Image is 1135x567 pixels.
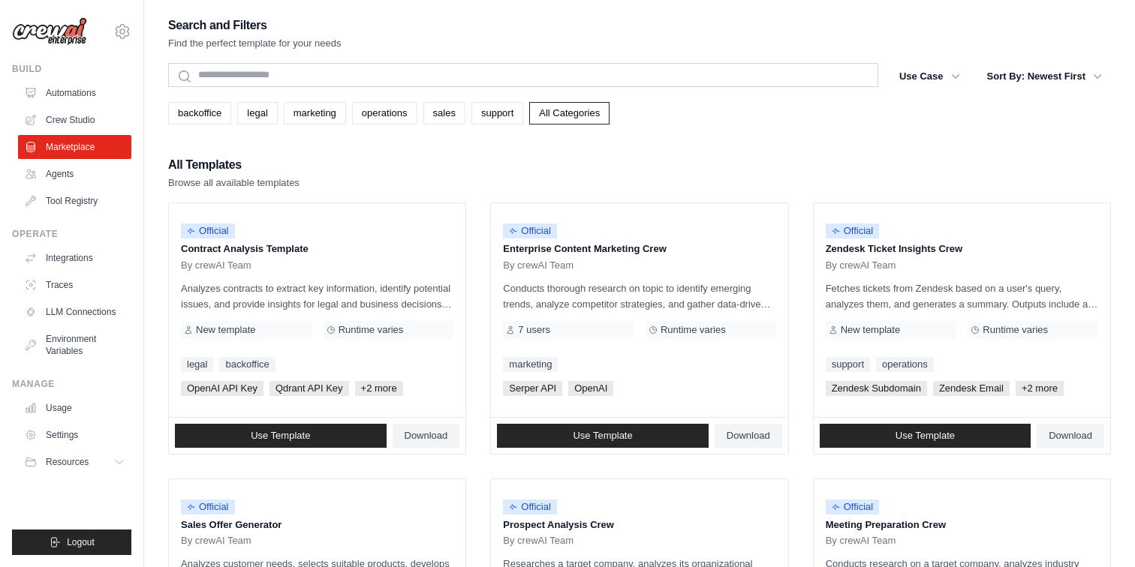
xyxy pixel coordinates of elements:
[168,154,300,175] h2: All Templates
[12,529,131,555] button: Logout
[393,424,460,448] a: Download
[518,324,550,336] span: 7 users
[715,424,782,448] a: Download
[352,102,417,124] a: operations
[568,381,613,396] span: OpenAI
[18,423,131,447] a: Settings
[503,223,557,238] span: Official
[826,280,1098,312] p: Fetches tickets from Zendesk based on a user's query, analyzes them, and generates a summary. Out...
[503,381,562,396] span: Serper API
[826,381,927,396] span: Zendesk Subdomain
[826,535,896,547] span: By crewAI Team
[181,535,251,547] span: By crewAI Team
[181,223,235,238] span: Official
[18,450,131,474] button: Resources
[503,535,574,547] span: By crewAI Team
[503,241,775,256] p: Enterprise Content Marketing Crew
[339,324,404,336] span: Runtime varies
[983,324,1048,336] span: Runtime varies
[826,259,896,271] span: By crewAI Team
[196,324,255,336] span: New template
[12,228,131,240] div: Operate
[237,102,277,124] a: legal
[896,430,955,442] span: Use Template
[219,357,275,372] a: backoffice
[181,499,235,514] span: Official
[168,36,342,51] p: Find the perfect template for your needs
[12,63,131,75] div: Build
[67,536,95,548] span: Logout
[18,246,131,270] a: Integrations
[168,15,342,36] h2: Search and Filters
[826,499,880,514] span: Official
[503,280,775,312] p: Conducts thorough research on topic to identify emerging trends, analyze competitor strategies, a...
[181,259,251,271] span: By crewAI Team
[503,259,574,271] span: By crewAI Team
[181,381,263,396] span: OpenAI API Key
[826,241,1098,256] p: Zendesk Ticket Insights Crew
[1049,430,1092,442] span: Download
[175,424,387,448] a: Use Template
[405,430,448,442] span: Download
[12,378,131,390] div: Manage
[841,324,900,336] span: New template
[661,324,726,336] span: Runtime varies
[471,102,523,124] a: support
[876,357,934,372] a: operations
[503,357,558,372] a: marketing
[18,162,131,186] a: Agents
[181,357,213,372] a: legal
[503,499,557,514] span: Official
[284,102,346,124] a: marketing
[269,381,349,396] span: Qdrant API Key
[573,430,632,442] span: Use Template
[355,381,403,396] span: +2 more
[978,63,1111,90] button: Sort By: Newest First
[18,189,131,213] a: Tool Registry
[826,223,880,238] span: Official
[181,517,453,532] p: Sales Offer Generator
[727,430,770,442] span: Download
[181,241,453,256] p: Contract Analysis Template
[933,381,1010,396] span: Zendesk Email
[168,175,300,190] p: Browse all available templates
[18,300,131,324] a: LLM Connections
[820,424,1031,448] a: Use Template
[1016,381,1064,396] span: +2 more
[168,102,231,124] a: backoffice
[46,456,89,468] span: Resources
[18,396,131,420] a: Usage
[18,81,131,105] a: Automations
[18,273,131,297] a: Traces
[423,102,465,124] a: sales
[503,517,775,532] p: Prospect Analysis Crew
[890,63,969,90] button: Use Case
[18,327,131,363] a: Environment Variables
[181,280,453,312] p: Analyzes contracts to extract key information, identify potential issues, and provide insights fo...
[826,517,1098,532] p: Meeting Preparation Crew
[18,135,131,159] a: Marketplace
[18,108,131,132] a: Crew Studio
[529,102,610,124] a: All Categories
[497,424,709,448] a: Use Template
[826,357,870,372] a: support
[12,17,87,46] img: Logo
[1037,424,1104,448] a: Download
[251,430,310,442] span: Use Template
